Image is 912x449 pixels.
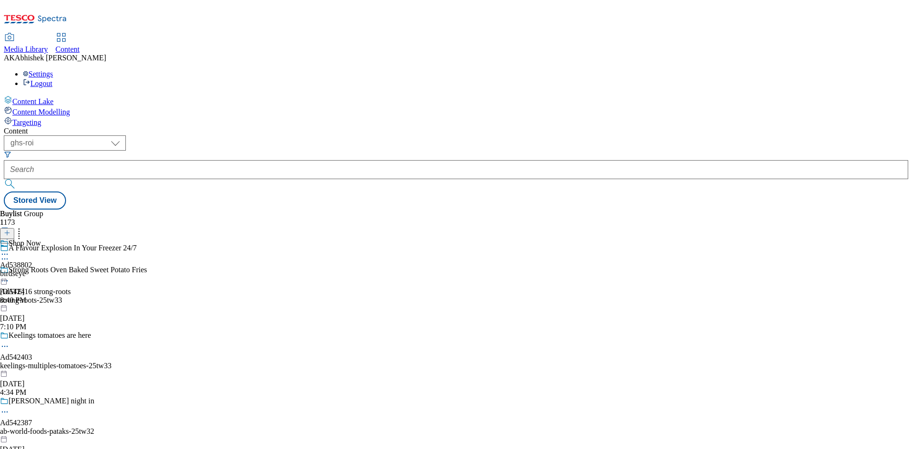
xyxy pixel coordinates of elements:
[9,331,91,340] div: Keelings tomatoes are here
[9,244,137,252] div: A Flavour Explosion In Your Freezer 24/7
[12,118,41,126] span: Targeting
[4,54,15,62] span: AK
[56,45,80,53] span: Content
[4,116,908,127] a: Targeting
[4,34,48,54] a: Media Library
[23,70,53,78] a: Settings
[4,151,11,158] svg: Search Filters
[56,34,80,54] a: Content
[9,397,94,405] div: [PERSON_NAME] night in
[12,108,70,116] span: Content Modelling
[4,127,908,135] div: Content
[12,97,54,105] span: Content Lake
[4,45,48,53] span: Media Library
[4,160,908,179] input: Search
[4,106,908,116] a: Content Modelling
[4,191,66,210] button: Stored View
[9,239,41,248] div: Shop Now
[4,96,908,106] a: Content Lake
[23,79,52,87] a: Logout
[15,54,106,62] span: Abhishek [PERSON_NAME]
[9,266,147,274] div: Strong Roots Oven Baked Sweet Potato Fries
